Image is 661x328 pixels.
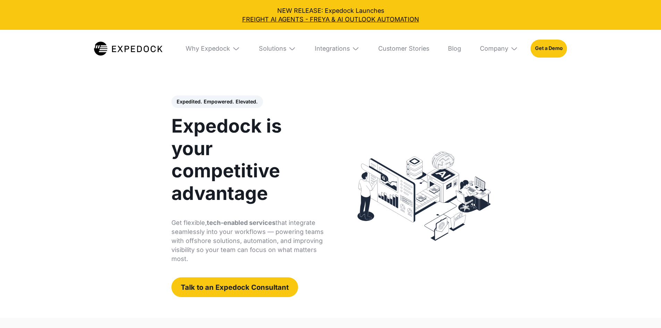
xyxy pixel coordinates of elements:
strong: tech-enabled services [207,219,276,226]
div: Company [480,45,508,52]
div: Integrations [308,30,366,67]
div: Company [474,30,524,67]
p: Get flexible, that integrate seamlessly into your workflows — powering teams with offshore soluti... [171,218,325,263]
div: Why Expedock [186,45,230,52]
div: Why Expedock [179,30,246,67]
div: Solutions [253,30,302,67]
h1: Expedock is your competitive advantage [171,115,325,204]
a: Blog [442,30,467,67]
div: Solutions [259,45,286,52]
a: FREIGHT AI AGENTS - FREYA & AI OUTLOOK AUTOMATION [6,15,655,24]
a: Get a Demo [531,40,567,58]
div: Integrations [315,45,350,52]
a: Customer Stories [372,30,435,67]
div: NEW RELEASE: Expedock Launches [6,6,655,24]
a: Talk to an Expedock Consultant [171,277,298,297]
